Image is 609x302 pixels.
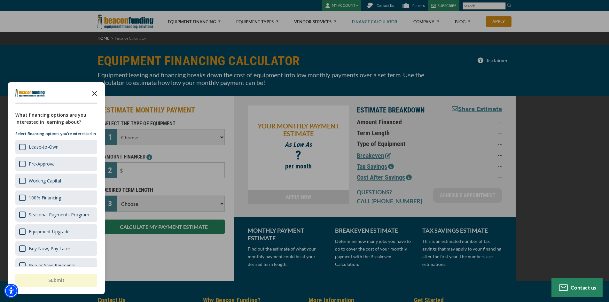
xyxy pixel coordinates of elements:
span: Contact us [571,284,597,290]
img: Company logo [15,89,45,97]
div: Lease-to-Own [29,144,59,150]
div: Pre-Approval [15,157,97,171]
button: Close the survey [88,87,101,99]
div: Accessibility Menu [4,284,18,298]
div: Seasonal Payments Program [15,207,97,222]
div: Skip or Step Payments [15,258,97,273]
div: Buy Now, Pay Later [29,245,70,252]
button: Submit [15,274,97,287]
p: Select financing options you're interested in [15,131,97,137]
div: Working Capital [29,178,61,184]
div: Buy Now, Pay Later [15,241,97,256]
div: Pre-Approval [29,161,56,167]
div: Survey [8,82,105,294]
div: 100% Financing [15,190,97,205]
div: Working Capital [15,174,97,188]
div: Seasonal Payments Program [29,212,89,218]
button: Contact us [551,278,603,297]
div: Skip or Step Payments [29,262,75,268]
div: Lease-to-Own [15,140,97,154]
div: What financing options are you interested in learning about? [15,112,97,126]
div: Equipment Upgrade [29,228,70,235]
div: 100% Financing [29,195,61,201]
div: Equipment Upgrade [15,224,97,239]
